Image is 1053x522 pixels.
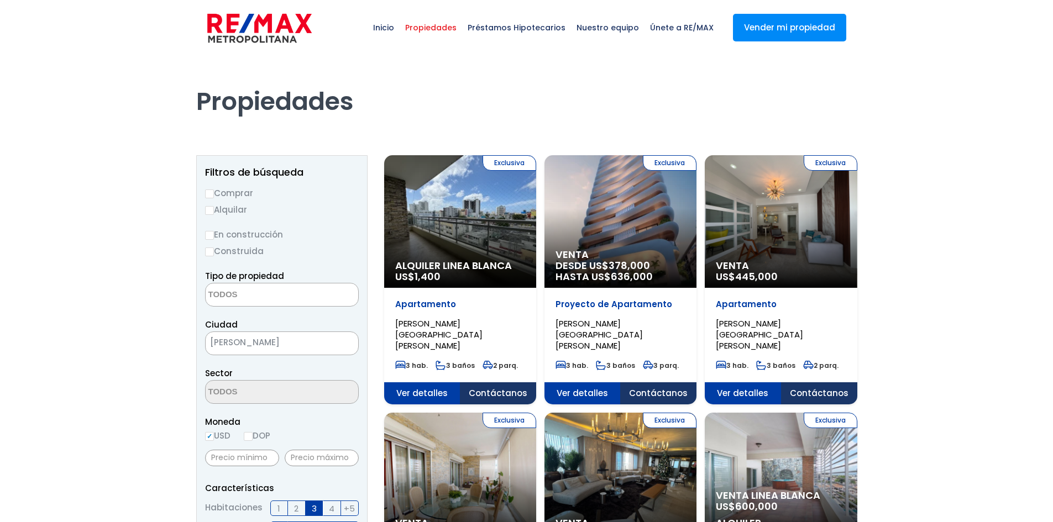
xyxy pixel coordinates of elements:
[400,11,462,44] span: Propiedades
[705,382,781,404] span: Ver detalles
[368,11,400,44] span: Inicio
[756,361,795,370] span: 3 baños
[609,259,650,272] span: 378,000
[205,319,238,330] span: Ciudad
[733,14,846,41] a: Vender mi propiedad
[643,413,696,428] span: Exclusiva
[804,413,857,428] span: Exclusiva
[196,56,857,117] h1: Propiedades
[735,270,778,283] span: 445,000
[483,413,536,428] span: Exclusiva
[645,11,719,44] span: Únete a RE/MAX
[244,432,253,441] input: DOP
[716,299,846,310] p: Apartamento
[395,270,441,283] span: US$
[571,11,645,44] span: Nuestro equipo
[781,382,857,404] span: Contáctanos
[643,155,696,171] span: Exclusiva
[716,361,748,370] span: 3 hab.
[460,382,536,404] span: Contáctanos
[556,260,685,282] span: DESDE US$
[285,450,359,466] input: Precio máximo
[205,429,230,442] label: USD
[205,247,214,256] input: Construida
[556,318,643,351] span: [PERSON_NAME][GEOGRAPHIC_DATA][PERSON_NAME]
[205,186,359,200] label: Comprar
[556,299,685,310] p: Proyecto de Apartamento
[643,361,679,370] span: 3 parq.
[544,382,621,404] span: Ver detalles
[415,270,441,283] span: 1,400
[395,260,525,271] span: Alquiler Linea Blanca
[556,361,588,370] span: 3 hab.
[205,450,279,466] input: Precio mínimo
[803,361,839,370] span: 2 parq.
[294,502,298,515] span: 2
[206,335,331,350] span: SANTO DOMINGO DE GUZMÁN
[483,155,536,171] span: Exclusiva
[716,490,846,501] span: Venta Linea Blanca
[384,155,536,404] a: Exclusiva Alquiler Linea Blanca US$1,400 Apartamento [PERSON_NAME][GEOGRAPHIC_DATA][PERSON_NAME] ...
[329,502,334,515] span: 4
[483,361,518,370] span: 2 parq.
[205,203,359,217] label: Alquilar
[716,318,803,351] span: [PERSON_NAME][GEOGRAPHIC_DATA][PERSON_NAME]
[556,249,685,260] span: Venta
[620,382,696,404] span: Contáctanos
[462,11,571,44] span: Préstamos Hipotecarios
[205,500,263,516] span: Habitaciones
[596,361,635,370] span: 3 baños
[716,260,846,271] span: Venta
[205,415,359,429] span: Moneda
[205,331,359,355] span: SANTO DOMINGO DE GUZMÁN
[206,283,313,307] textarea: Search
[611,270,653,283] span: 636,000
[205,231,214,240] input: En construcción
[205,481,359,495] p: Características
[395,361,428,370] span: 3 hab.
[384,382,460,404] span: Ver detalles
[205,367,233,379] span: Sector
[395,318,483,351] span: [PERSON_NAME][GEOGRAPHIC_DATA][PERSON_NAME]
[716,499,778,513] span: US$
[556,271,685,282] span: HASTA US$
[735,499,778,513] span: 600,000
[344,502,355,515] span: +5
[205,189,214,198] input: Comprar
[544,155,696,404] a: Exclusiva Venta DESDE US$378,000 HASTA US$636,000 Proyecto de Apartamento [PERSON_NAME][GEOGRAPHI...
[716,270,778,283] span: US$
[205,244,359,258] label: Construida
[205,270,284,282] span: Tipo de propiedad
[207,12,312,45] img: remax-metropolitana-logo
[331,335,347,352] button: Remove all items
[205,206,214,215] input: Alquilar
[342,339,347,349] span: ×
[277,502,280,515] span: 1
[804,155,857,171] span: Exclusiva
[205,167,359,178] h2: Filtros de búsqueda
[205,228,359,241] label: En construcción
[206,381,313,404] textarea: Search
[705,155,857,404] a: Exclusiva Venta US$445,000 Apartamento [PERSON_NAME][GEOGRAPHIC_DATA][PERSON_NAME] 3 hab. 3 baños...
[395,299,525,310] p: Apartamento
[244,429,270,442] label: DOP
[205,432,214,441] input: USD
[312,502,317,515] span: 3
[436,361,475,370] span: 3 baños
